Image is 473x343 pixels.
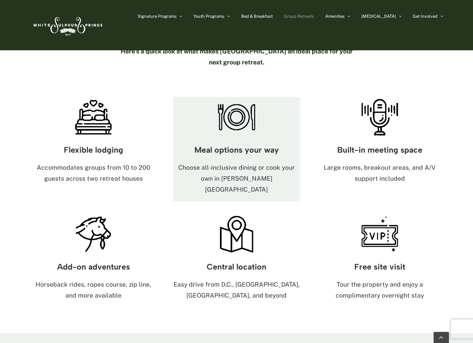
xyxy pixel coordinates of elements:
[216,214,257,254] img: icon-map-pin
[173,279,300,301] p: Easy drive from D.C., [GEOGRAPHIC_DATA], [GEOGRAPHIC_DATA], and beyond
[360,214,400,254] img: icon-ticket
[325,14,345,18] span: Amenities
[241,14,273,18] span: Bed & Breakfast
[316,262,443,271] h3: Free site visit
[30,262,157,271] h3: Add-on adventures
[30,162,157,184] p: Accommodates groups from 10 to 200 guests across two retreat houses
[138,14,177,18] span: Signature Programs
[173,262,300,271] h3: Central location
[30,10,104,40] img: White Sulphur Springs Logo
[193,14,224,18] span: Youth Programs
[361,14,396,18] span: [MEDICAL_DATA]
[30,279,157,301] p: Horseback rides, ropes course, zip line, and more available
[30,145,157,154] h3: Flexible lodging
[284,14,314,18] span: Group Retreats
[316,145,443,154] h3: Built-in meeting space
[316,279,443,301] p: Tour the property and enjoy a complimentary overnight stay
[216,97,257,137] img: icon-dining
[173,162,300,195] p: Choose all-inclusive dining or cook your own in [PERSON_NAME][GEOGRAPHIC_DATA]
[73,214,113,254] img: icon-horse
[316,162,443,184] p: Large rooms, breakout areas, and A/V support included
[73,97,113,137] img: icon-bed
[413,14,438,18] span: Get Involved
[360,97,400,137] img: icon-mic
[173,145,300,154] h3: Meal options your way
